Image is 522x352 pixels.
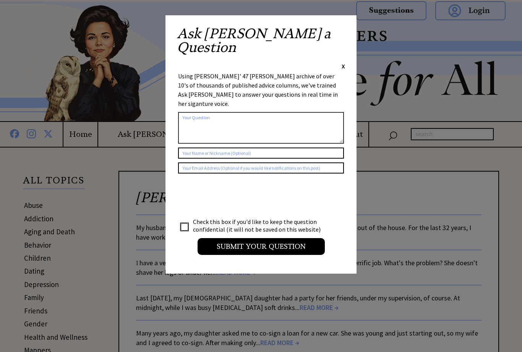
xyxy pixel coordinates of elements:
h2: Ask [PERSON_NAME] a Question [177,27,345,62]
input: Your Name or Nickname (Optional) [178,148,344,159]
td: Check this box if you'd like to keep the question confidential (it will not be saved on this webs... [193,217,328,234]
input: Submit your Question [198,238,325,255]
input: Your Email Address (Optional if you would like notifications on this post) [178,162,344,174]
span: X [342,62,345,70]
iframe: reCAPTCHA [178,181,294,211]
div: Using [PERSON_NAME]' 47 [PERSON_NAME] archive of over 10's of thousands of published advice colum... [178,71,344,108]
